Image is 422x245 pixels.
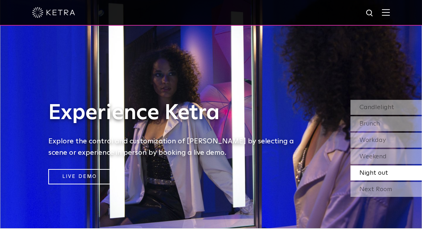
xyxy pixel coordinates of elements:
[359,121,380,127] span: Brunch
[365,9,374,18] img: search icon
[359,170,388,176] span: Night out
[382,9,390,16] img: Hamburger%20Nav.svg
[48,101,302,125] h1: Experience Ketra
[48,136,302,158] h5: Explore the control and customization of [PERSON_NAME] by selecting a scene or experience in pers...
[359,137,386,143] span: Workday
[359,153,387,160] span: Weekend
[48,169,111,184] a: Live Demo
[350,182,422,197] div: Next Room
[359,104,394,111] span: Candlelight
[32,7,75,18] img: ketra-logo-2019-white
